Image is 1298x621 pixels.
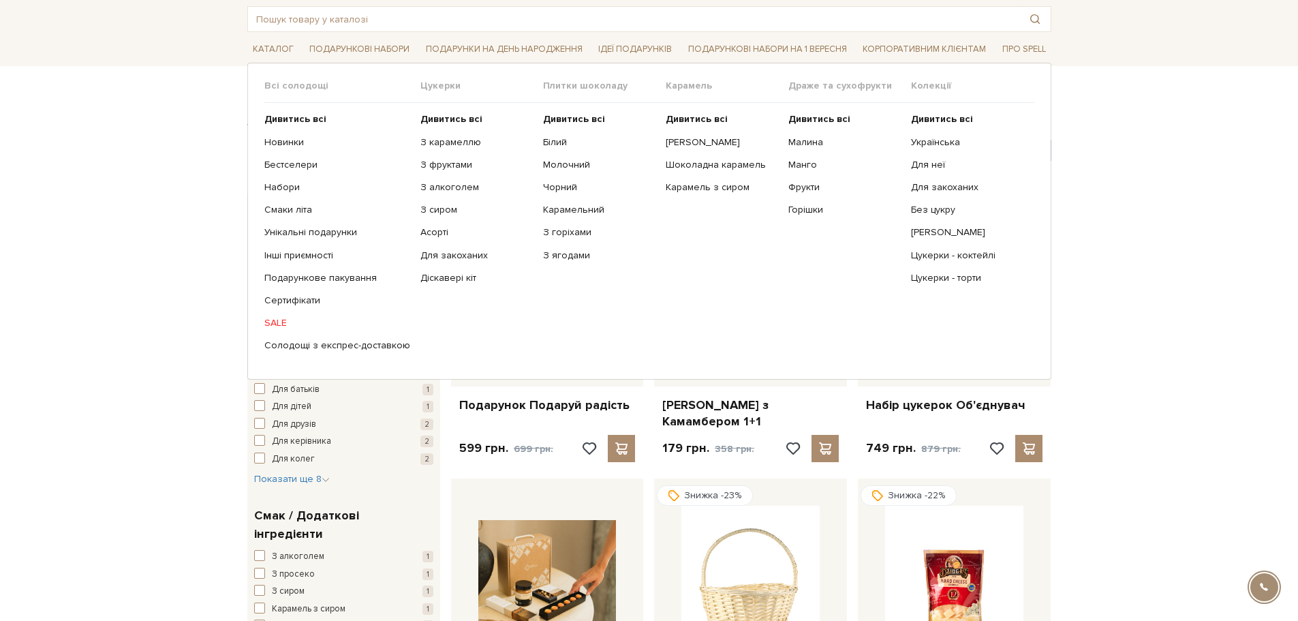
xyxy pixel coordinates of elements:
[861,485,957,506] div: Знижка -22%
[254,568,433,581] button: З просеко 1
[247,39,299,60] a: Каталог
[420,113,533,125] a: Дивитись всі
[459,440,553,457] p: 599 грн.
[911,113,973,125] b: Дивитись всі
[264,113,410,125] a: Дивитись всі
[866,397,1042,413] a: Набір цукерок Об'єднувач
[272,400,311,414] span: Для дітей
[543,113,605,125] b: Дивитись всі
[254,473,330,485] span: Показати ще 8
[662,397,839,429] a: [PERSON_NAME] з Камамбером 1+1
[666,181,778,194] a: Карамель з сиром
[264,249,410,262] a: Інші приємності
[911,159,1023,171] a: Для неї
[254,585,433,599] button: З сиром 1
[272,550,324,564] span: З алкоголем
[247,63,1051,379] div: Каталог
[788,159,901,171] a: Манго
[254,472,330,486] button: Показати ще 8
[264,159,410,171] a: Бестселери
[264,113,326,125] b: Дивитись всі
[420,249,533,262] a: Для закоханих
[911,80,1034,92] span: Колекції
[997,39,1051,60] a: Про Spell
[420,419,433,430] span: 2
[593,39,677,60] a: Ідеї подарунків
[254,603,433,616] button: Карамель з сиром 1
[272,418,316,431] span: Для друзів
[264,136,410,149] a: Новинки
[420,272,533,284] a: Діскавері кіт
[420,80,543,92] span: Цукерки
[422,401,433,412] span: 1
[788,181,901,194] a: Фрукти
[1019,7,1051,31] button: Пошук товару у каталозі
[543,181,655,194] a: Чорний
[715,443,754,455] span: 358 грн.
[911,204,1023,216] a: Без цукру
[420,113,482,125] b: Дивитись всі
[459,397,636,413] a: Подарунок Подаруй радість
[264,226,410,239] a: Унікальні подарунки
[254,400,433,414] button: Для дітей 1
[264,294,410,307] a: Сертифікати
[272,435,331,449] span: Для керівника
[420,39,588,60] a: Подарунки на День народження
[543,204,655,216] a: Карамельний
[254,435,433,449] button: Для керівника 2
[543,226,655,239] a: З горіхами
[272,383,320,397] span: Для батьків
[420,204,533,216] a: З сиром
[514,443,553,455] span: 699 грн.
[264,272,410,284] a: Подарункове пакування
[911,272,1023,284] a: Цукерки - торти
[304,39,415,60] a: Подарункові набори
[254,418,433,431] button: Для друзів 2
[264,317,410,329] a: SALE
[420,136,533,149] a: З карамеллю
[666,136,778,149] a: [PERSON_NAME]
[422,384,433,395] span: 1
[788,80,911,92] span: Драже та сухофрукти
[420,436,433,447] span: 2
[422,551,433,562] span: 1
[264,80,420,92] span: Всі солодощі
[788,113,850,125] b: Дивитись всі
[543,136,655,149] a: Білий
[420,453,433,465] span: 2
[857,37,991,61] a: Корпоративним клієнтам
[420,181,533,194] a: З алкоголем
[788,136,901,149] a: Малина
[264,181,410,194] a: Набори
[788,113,901,125] a: Дивитись всі
[657,485,753,506] div: Знижка -23%
[543,80,666,92] span: Плитки шоколаду
[866,440,961,457] p: 749 грн.
[683,37,852,61] a: Подарункові набори на 1 Вересня
[543,159,655,171] a: Молочний
[420,159,533,171] a: З фруктами
[911,113,1023,125] a: Дивитись всі
[666,113,778,125] a: Дивитись всі
[911,136,1023,149] a: Українська
[543,249,655,262] a: З ягодами
[272,603,345,616] span: Карамель з сиром
[911,226,1023,239] a: [PERSON_NAME]
[911,249,1023,262] a: Цукерки - коктейлі
[254,453,433,466] button: Для колег 2
[921,443,961,455] span: 879 грн.
[788,204,901,216] a: Горішки
[254,550,433,564] button: З алкоголем 1
[420,226,533,239] a: Асорті
[248,7,1019,31] input: Пошук товару у каталозі
[422,586,433,597] span: 1
[272,568,315,581] span: З просеко
[911,181,1023,194] a: Для закоханих
[254,383,433,397] button: Для батьків 1
[662,440,754,457] p: 179 грн.
[254,506,430,543] span: Смак / Додаткові інгредієнти
[422,603,433,615] span: 1
[272,585,305,599] span: З сиром
[543,113,655,125] a: Дивитись всі
[666,113,728,125] b: Дивитись всі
